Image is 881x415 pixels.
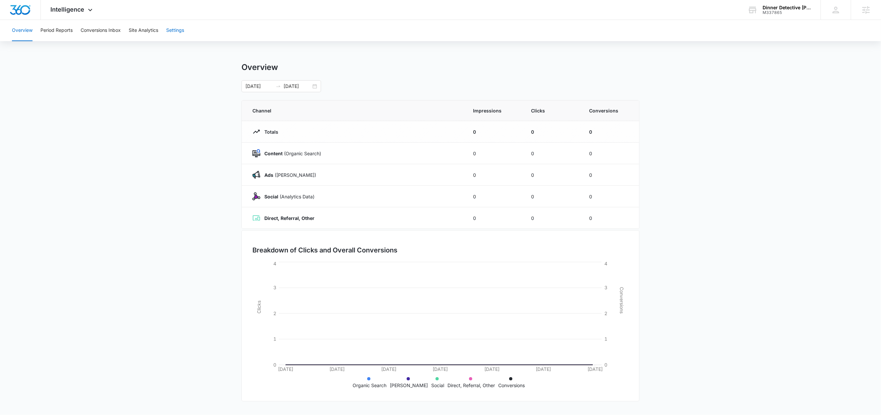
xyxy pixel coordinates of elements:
p: Conversions [498,382,525,389]
td: 0 [465,121,523,143]
td: 0 [581,207,639,229]
span: swap-right [276,84,281,89]
tspan: [DATE] [536,366,551,372]
p: Direct, Referral, Other [447,382,495,389]
tspan: [DATE] [278,366,293,372]
p: [PERSON_NAME] [390,382,428,389]
p: (Analytics Data) [260,193,314,200]
tspan: 0 [273,362,276,368]
td: 0 [523,164,581,186]
p: (Organic Search) [260,150,321,157]
span: to [276,84,281,89]
tspan: Clicks [256,301,262,313]
tspan: Conversions [619,287,625,313]
img: Content [252,149,260,157]
p: Social [431,382,444,389]
tspan: 4 [604,261,607,266]
td: 0 [465,143,523,164]
button: Settings [166,20,184,41]
strong: Direct, Referral, Other [264,215,314,221]
tspan: 3 [604,285,607,290]
span: Intelligence [51,6,85,13]
strong: Social [264,194,278,199]
tspan: 2 [273,311,276,316]
td: 0 [581,164,639,186]
td: 0 [465,164,523,186]
td: 0 [581,121,639,143]
p: Totals [260,128,278,135]
tspan: 1 [604,336,607,342]
strong: Content [264,151,283,156]
button: Conversions Inbox [81,20,121,41]
h3: Breakdown of Clicks and Overall Conversions [252,245,397,255]
strong: Ads [264,172,273,178]
tspan: [DATE] [587,366,603,372]
tspan: 4 [273,261,276,266]
p: ([PERSON_NAME]) [260,172,316,178]
td: 0 [581,186,639,207]
tspan: [DATE] [330,366,345,372]
img: Ads [252,171,260,179]
input: Start date [245,83,273,90]
tspan: 3 [273,285,276,290]
p: Organic Search [353,382,386,389]
span: Clicks [531,107,573,114]
tspan: [DATE] [381,366,396,372]
button: Site Analytics [129,20,158,41]
td: 0 [523,186,581,207]
span: Impressions [473,107,515,114]
td: 0 [523,121,581,143]
tspan: [DATE] [433,366,448,372]
td: 0 [523,143,581,164]
span: Channel [252,107,457,114]
td: 0 [465,186,523,207]
input: End date [284,83,311,90]
tspan: 0 [604,362,607,368]
span: Conversions [589,107,629,114]
h1: Overview [241,62,278,72]
button: Period Reports [40,20,73,41]
td: 0 [523,207,581,229]
tspan: [DATE] [484,366,500,372]
button: Overview [12,20,33,41]
td: 0 [581,143,639,164]
tspan: 2 [604,311,607,316]
td: 0 [465,207,523,229]
div: account name [763,5,811,10]
div: account id [763,10,811,15]
tspan: 1 [273,336,276,342]
img: Social [252,192,260,200]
